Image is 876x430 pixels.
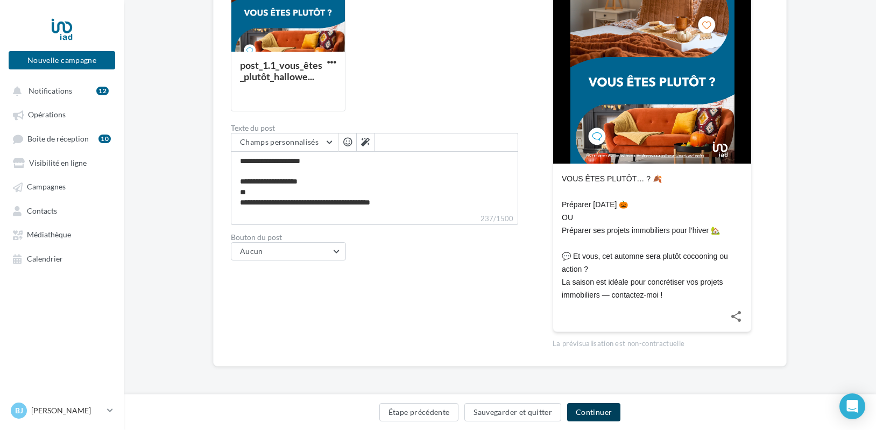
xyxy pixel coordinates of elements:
[6,249,117,268] a: Calendrier
[6,129,117,149] a: Boîte de réception10
[28,110,66,119] span: Opérations
[9,51,115,69] button: Nouvelle campagne
[29,86,72,95] span: Notifications
[6,201,117,220] a: Contacts
[6,153,117,172] a: Visibilité en ligne
[567,403,620,421] button: Continuer
[6,224,117,244] a: Médiathèque
[27,206,57,215] span: Contacts
[96,87,109,95] div: 12
[231,213,518,225] label: 237/1500
[6,177,117,196] a: Campagnes
[27,254,63,263] span: Calendrier
[240,137,319,146] span: Champs personnalisés
[839,393,865,419] div: Open Intercom Messenger
[98,135,111,143] div: 10
[27,182,66,192] span: Campagnes
[6,81,113,100] button: Notifications 12
[231,242,346,260] button: Aucun
[231,124,518,132] label: Texte du post
[553,335,752,349] div: La prévisualisation est non-contractuelle
[464,403,561,421] button: Sauvegarder et quitter
[6,104,117,124] a: Opérations
[379,403,459,421] button: Étape précédente
[27,134,89,143] span: Boîte de réception
[562,172,743,301] div: VOUS ÊTES PLUTÔT… ? 🍂 Préparer [DATE] 🎃 OU Préparer ses projets immobiliers pour l’hiver 🏡 💬 Et v...
[231,234,518,241] label: Bouton du post
[15,405,23,416] span: BJ
[240,246,263,256] span: Aucun
[29,158,87,167] span: Visibilité en ligne
[27,230,71,239] span: Médiathèque
[231,133,338,152] button: Champs personnalisés
[9,400,115,421] a: BJ [PERSON_NAME]
[31,405,103,416] p: [PERSON_NAME]
[240,59,322,82] div: post_1.1_vous_êtes_plutôt_hallowe...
